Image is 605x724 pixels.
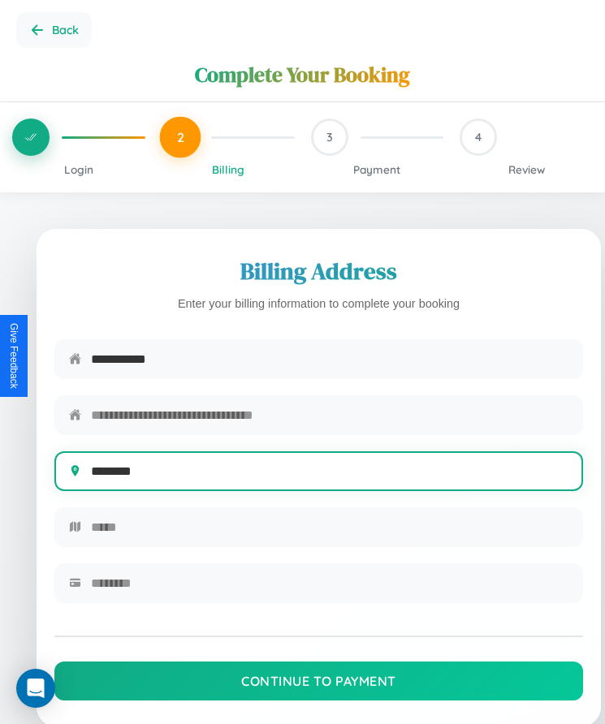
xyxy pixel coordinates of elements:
button: Continue to Payment [54,662,583,700]
span: 3 [326,130,333,144]
span: Billing [212,162,244,176]
span: Login [64,162,93,176]
span: 4 [475,130,482,144]
p: Enter your billing information to complete your booking [54,294,583,315]
span: 2 [176,129,184,145]
button: Go back [16,12,92,48]
div: Open Intercom Messenger [16,669,55,708]
div: Give Feedback [8,323,19,389]
span: Payment [353,162,400,176]
h1: Complete Your Booking [195,60,410,89]
span: Review [508,162,545,176]
h2: Billing Address [54,255,583,287]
